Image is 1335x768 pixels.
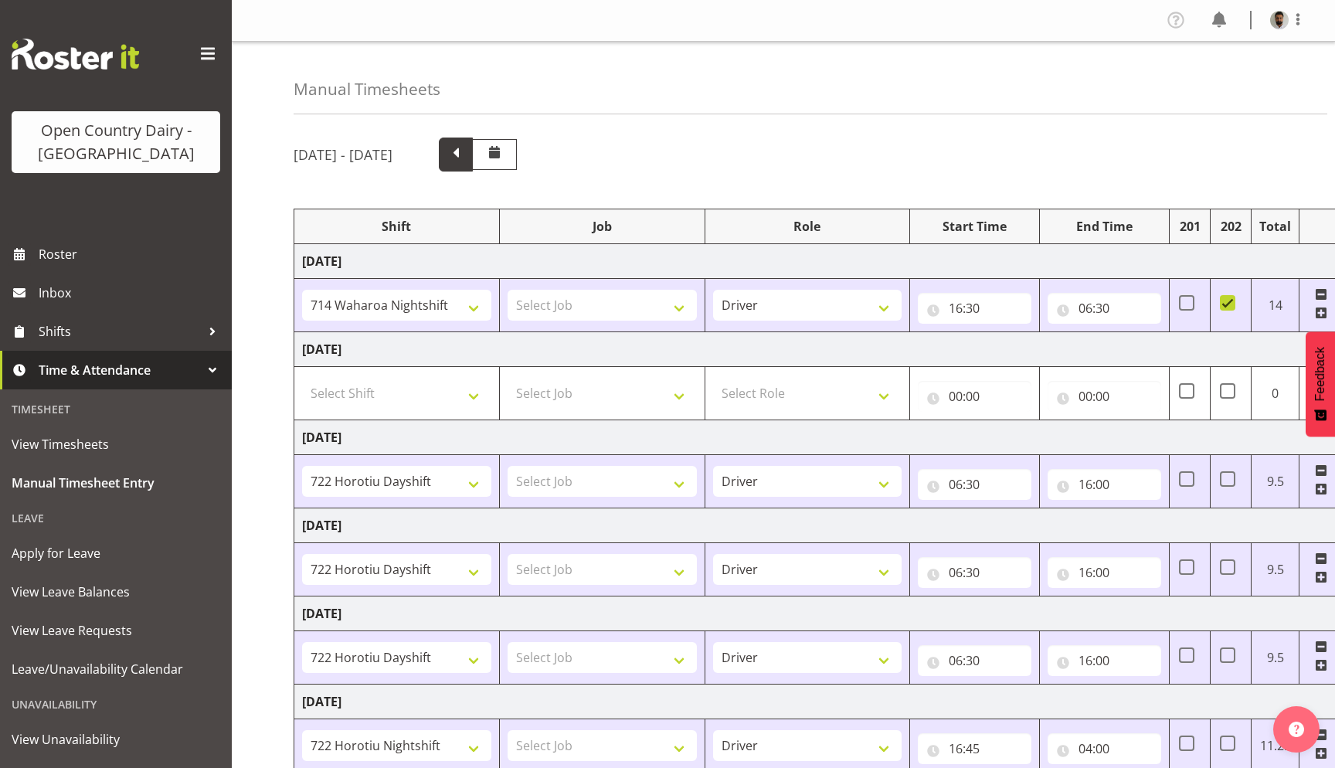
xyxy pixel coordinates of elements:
[1259,217,1291,236] div: Total
[1252,631,1299,685] td: 9.5
[4,502,228,534] div: Leave
[12,658,220,681] span: Leave/Unavailability Calendar
[39,243,224,266] span: Roster
[1252,279,1299,332] td: 14
[918,645,1031,676] input: Click to select...
[4,650,228,688] a: Leave/Unavailability Calendar
[918,381,1031,412] input: Click to select...
[12,619,220,642] span: View Leave Requests
[1048,381,1161,412] input: Click to select...
[1252,543,1299,596] td: 9.5
[1252,455,1299,508] td: 9.5
[1313,347,1327,401] span: Feedback
[1306,331,1335,437] button: Feedback - Show survey
[713,217,902,236] div: Role
[1048,293,1161,324] input: Click to select...
[4,720,228,759] a: View Unavailability
[4,534,228,573] a: Apply for Leave
[4,393,228,425] div: Timesheet
[918,217,1031,236] div: Start Time
[4,611,228,650] a: View Leave Requests
[12,433,220,456] span: View Timesheets
[918,469,1031,500] input: Click to select...
[12,580,220,603] span: View Leave Balances
[27,119,205,165] div: Open Country Dairy - [GEOGRAPHIC_DATA]
[294,146,392,163] h5: [DATE] - [DATE]
[1177,217,1202,236] div: 201
[39,359,201,382] span: Time & Attendance
[918,733,1031,764] input: Click to select...
[918,557,1031,588] input: Click to select...
[1289,722,1304,737] img: help-xxl-2.png
[39,320,201,343] span: Shifts
[4,464,228,502] a: Manual Timesheet Entry
[508,217,697,236] div: Job
[1252,367,1299,420] td: 0
[294,80,440,98] h4: Manual Timesheets
[918,293,1031,324] input: Click to select...
[302,217,491,236] div: Shift
[1048,217,1161,236] div: End Time
[1218,217,1243,236] div: 202
[4,425,228,464] a: View Timesheets
[1048,469,1161,500] input: Click to select...
[1270,11,1289,29] img: gurpreet-singh317c28da1b01342c0902ac45d1f14480.png
[1048,557,1161,588] input: Click to select...
[4,573,228,611] a: View Leave Balances
[1048,645,1161,676] input: Click to select...
[1048,733,1161,764] input: Click to select...
[4,688,228,720] div: Unavailability
[12,471,220,494] span: Manual Timesheet Entry
[12,728,220,751] span: View Unavailability
[12,39,139,70] img: Rosterit website logo
[12,542,220,565] span: Apply for Leave
[39,281,224,304] span: Inbox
